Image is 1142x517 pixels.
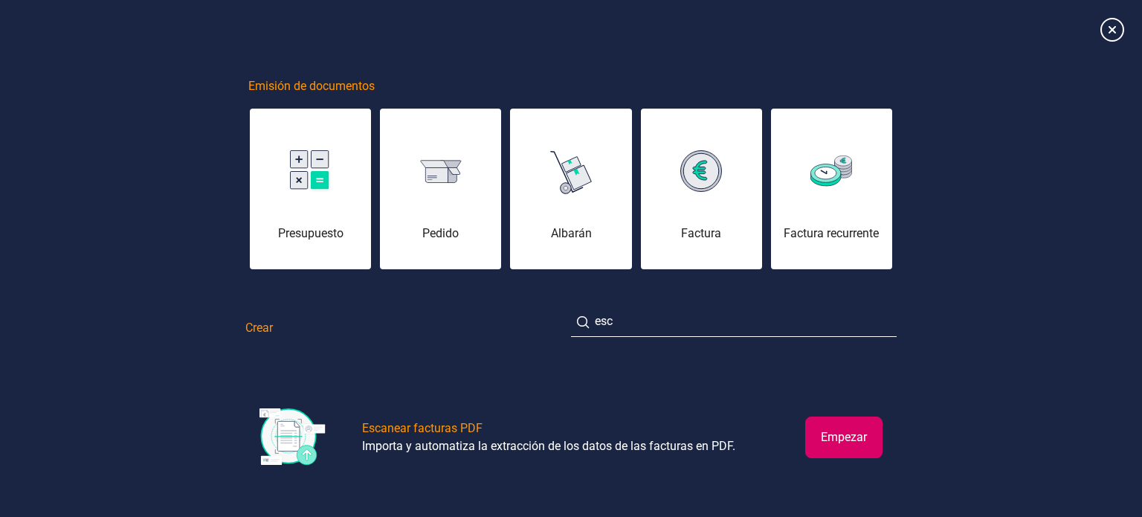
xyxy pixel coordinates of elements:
img: img-albaran.svg [550,146,592,196]
img: img-escanear-facturas-pdf.svg [259,408,326,466]
span: Crear [245,319,273,337]
div: Pedido [380,225,501,243]
div: Albarán [510,225,631,243]
img: img-factura.svg [680,150,722,192]
div: Factura [641,225,762,243]
button: Empezar [805,417,883,458]
img: img-factura-recurrente.svg [810,155,852,186]
div: Presupuesto [250,225,371,243]
div: Importa y automatiza la extracción de los datos de las facturas en PDF. [362,437,735,455]
img: img-presupuesto.svg [290,150,332,193]
span: Emisión de documentos [248,77,375,95]
img: img-pedido.svg [420,160,462,183]
div: Factura recurrente [771,225,892,243]
input: Buscar acción [571,306,897,337]
div: Escanear facturas PDF [362,420,483,437]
